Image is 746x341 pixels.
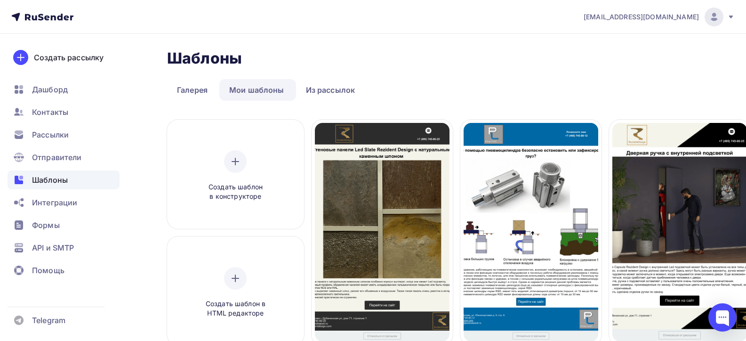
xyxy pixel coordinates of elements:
h2: Шаблоны [167,49,242,68]
span: Помощь [32,265,64,276]
a: Галерея [167,79,217,101]
span: Интеграции [32,197,77,208]
a: [EMAIL_ADDRESS][DOMAIN_NAME] [584,8,735,26]
a: Шаблоны [8,170,120,189]
span: Шаблоны [32,174,68,186]
a: Контакты [8,103,120,122]
a: Из рассылок [296,79,365,101]
span: Формы [32,219,60,231]
a: Отправители [8,148,120,167]
a: Мои шаблоны [219,79,294,101]
span: Создать шаблон в HTML редакторе [191,299,280,318]
a: Рассылки [8,125,120,144]
span: [EMAIL_ADDRESS][DOMAIN_NAME] [584,12,699,22]
a: Формы [8,216,120,235]
span: Дашборд [32,84,68,95]
span: Создать шаблон в конструкторе [191,182,280,202]
span: Telegram [32,315,65,326]
a: Дашборд [8,80,120,99]
div: Создать рассылку [34,52,104,63]
span: Отправители [32,152,82,163]
span: Контакты [32,106,68,118]
span: API и SMTP [32,242,74,253]
span: Рассылки [32,129,69,140]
